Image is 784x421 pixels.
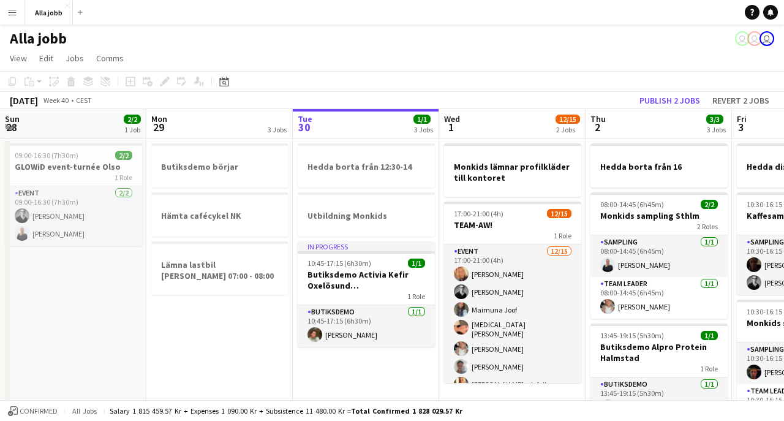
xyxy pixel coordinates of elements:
[737,113,747,124] span: Fri
[556,115,580,124] span: 12/15
[39,53,53,64] span: Edit
[151,161,288,172] h3: Butiksdemo börjar
[6,404,59,418] button: Confirmed
[444,219,581,230] h3: TEAM-AW!
[5,161,142,172] h3: GLOWiD event-turnée Olso
[547,209,571,218] span: 12/15
[151,210,288,221] h3: Hämta cafécykel NK
[556,125,579,134] div: 2 Jobs
[600,331,664,340] span: 13:45-19:15 (5h30m)
[298,161,435,172] h3: Hedda borta från 12:30-14
[298,210,435,221] h3: Utbildning Monkids
[268,125,287,134] div: 3 Jobs
[590,277,728,319] app-card-role: Team Leader1/108:00-14:45 (6h45m)[PERSON_NAME]
[444,113,460,124] span: Wed
[10,53,27,64] span: View
[697,222,718,231] span: 2 Roles
[351,406,462,415] span: Total Confirmed 1 828 029.57 kr
[5,50,32,66] a: View
[61,50,89,66] a: Jobs
[151,259,288,281] h3: Lämna lastbil [PERSON_NAME] 07:00 - 08:00
[413,115,431,124] span: 1/1
[115,173,132,182] span: 1 Role
[124,125,140,134] div: 1 Job
[307,259,371,268] span: 10:45-17:15 (6h30m)
[707,125,726,134] div: 3 Jobs
[707,93,774,108] button: Revert 2 jobs
[701,200,718,209] span: 2/2
[91,50,129,66] a: Comms
[414,125,433,134] div: 3 Jobs
[40,96,71,105] span: Week 40
[76,96,92,105] div: CEST
[5,186,142,246] app-card-role: Event2/209:00-16:30 (7h30m)[PERSON_NAME][PERSON_NAME]
[149,120,167,134] span: 29
[66,53,84,64] span: Jobs
[10,29,67,48] h1: Alla jobb
[747,31,762,46] app-user-avatar: Hedda Lagerbielke
[15,151,78,160] span: 09:00-16:30 (7h30m)
[298,241,435,251] div: In progress
[296,120,312,134] span: 30
[5,113,20,124] span: Sun
[590,324,728,419] app-job-card: 13:45-19:15 (5h30m)1/1Butiksdemo Alpro Protein Halmstad1 RoleButiksdemo1/113:45-19:15 (5h30m)[PER...
[110,406,462,415] div: Salary 1 815 459.57 kr + Expenses 1 090.00 kr + Subsistence 11 480.00 kr =
[298,305,435,347] app-card-role: Butiksdemo1/110:45-17:15 (6h30m)[PERSON_NAME]
[444,202,581,383] app-job-card: 17:00-21:00 (4h)12/15TEAM-AW!1 RoleEvent12/1517:00-21:00 (4h)[PERSON_NAME][PERSON_NAME]Maimuna Jo...
[600,200,664,209] span: 08:00-14:45 (6h45m)
[408,259,425,268] span: 1/1
[590,235,728,277] app-card-role: Sampling1/108:00-14:45 (6h45m)[PERSON_NAME]
[3,120,20,134] span: 28
[151,192,288,237] app-job-card: Hämta cafécykel NK
[590,341,728,363] h3: Butiksdemo Alpro Protein Halmstad
[589,120,606,134] span: 2
[124,115,141,124] span: 2/2
[407,292,425,301] span: 1 Role
[590,377,728,419] app-card-role: Butiksdemo1/113:45-19:15 (5h30m)[PERSON_NAME]
[10,94,38,107] div: [DATE]
[590,161,728,172] h3: Hedda borta från 16
[590,113,606,124] span: Thu
[298,241,435,347] app-job-card: In progress10:45-17:15 (6h30m)1/1Butiksdemo Activia Kefir Oxelösund ([GEOGRAPHIC_DATA])1 RoleButi...
[590,192,728,319] app-job-card: 08:00-14:45 (6h45m)2/2Monkids sampling Sthlm2 RolesSampling1/108:00-14:45 (6h45m)[PERSON_NAME]Tea...
[298,269,435,291] h3: Butiksdemo Activia Kefir Oxelösund ([GEOGRAPHIC_DATA])
[735,120,747,134] span: 3
[590,143,728,188] app-job-card: Hedda borta från 16
[444,143,581,197] app-job-card: Monkids lämnar profilkläder till kontoret
[759,31,774,46] app-user-avatar: Stina Dahl
[5,143,142,246] app-job-card: 09:00-16:30 (7h30m)2/2GLOWiD event-turnée Olso1 RoleEvent2/209:00-16:30 (7h30m)[PERSON_NAME][PERS...
[590,210,728,221] h3: Monkids sampling Sthlm
[442,120,460,134] span: 1
[298,143,435,188] app-job-card: Hedda borta från 12:30-14
[70,406,99,415] span: All jobs
[151,241,288,295] app-job-card: Lämna lastbil [PERSON_NAME] 07:00 - 08:00
[115,151,132,160] span: 2/2
[151,113,167,124] span: Mon
[454,209,503,218] span: 17:00-21:00 (4h)
[34,50,58,66] a: Edit
[298,192,435,237] app-job-card: Utbildning Monkids
[25,1,73,25] button: Alla jobb
[151,143,288,188] app-job-card: Butiksdemo börjar
[701,331,718,340] span: 1/1
[706,115,723,124] span: 3/3
[96,53,124,64] span: Comms
[444,161,581,183] h3: Monkids lämnar profilkläder till kontoret
[635,93,705,108] button: Publish 2 jobs
[554,231,571,240] span: 1 Role
[298,113,312,124] span: Tue
[20,407,58,415] span: Confirmed
[700,364,718,373] span: 1 Role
